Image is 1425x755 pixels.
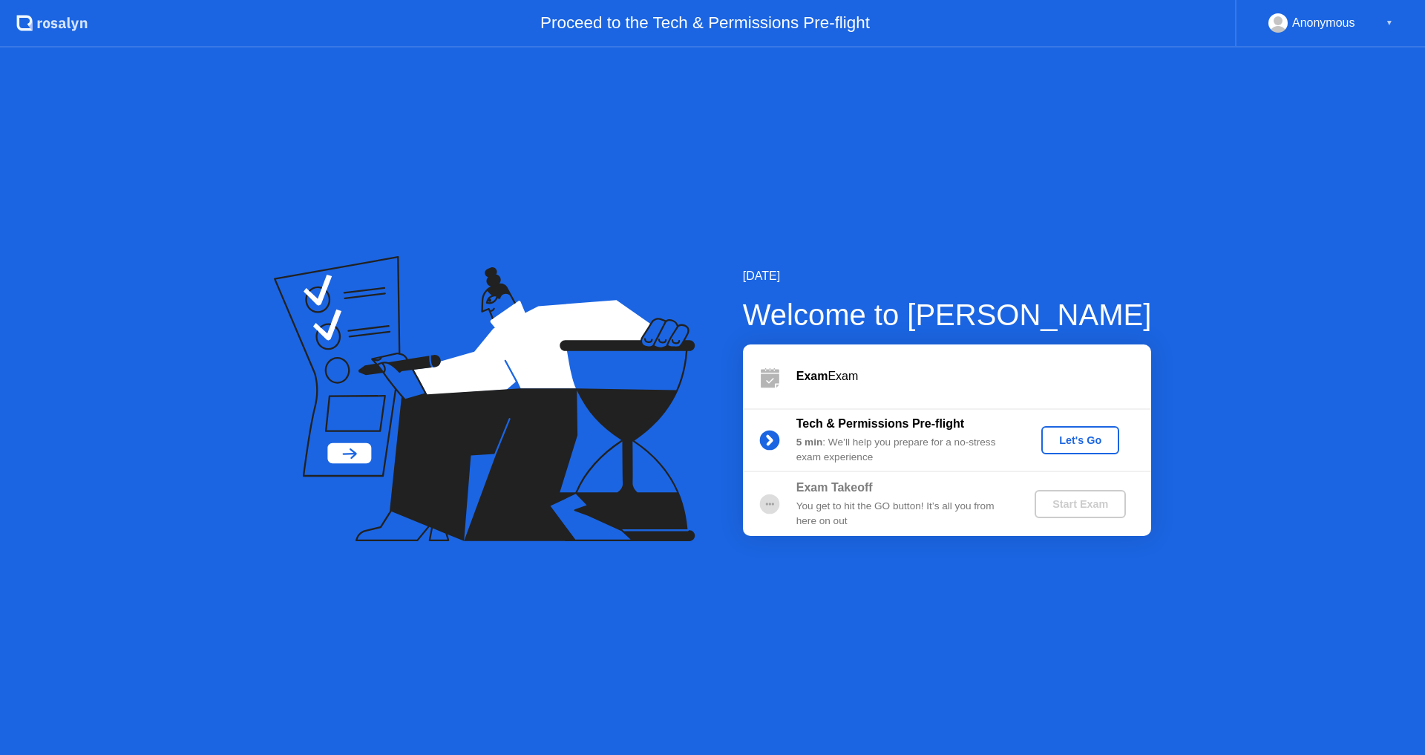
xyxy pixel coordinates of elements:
div: ▼ [1386,13,1393,33]
div: Let's Go [1047,434,1113,446]
div: Start Exam [1041,498,1120,510]
div: [DATE] [743,267,1152,285]
div: You get to hit the GO button! It’s all you from here on out [796,499,1010,529]
div: Welcome to [PERSON_NAME] [743,292,1152,337]
b: Exam [796,370,828,382]
b: Tech & Permissions Pre-flight [796,417,964,430]
div: Anonymous [1292,13,1355,33]
b: Exam Takeoff [796,481,873,494]
b: 5 min [796,437,823,448]
div: Exam [796,367,1151,385]
button: Let's Go [1041,426,1119,454]
button: Start Exam [1035,490,1126,518]
div: : We’ll help you prepare for a no-stress exam experience [796,435,1010,465]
